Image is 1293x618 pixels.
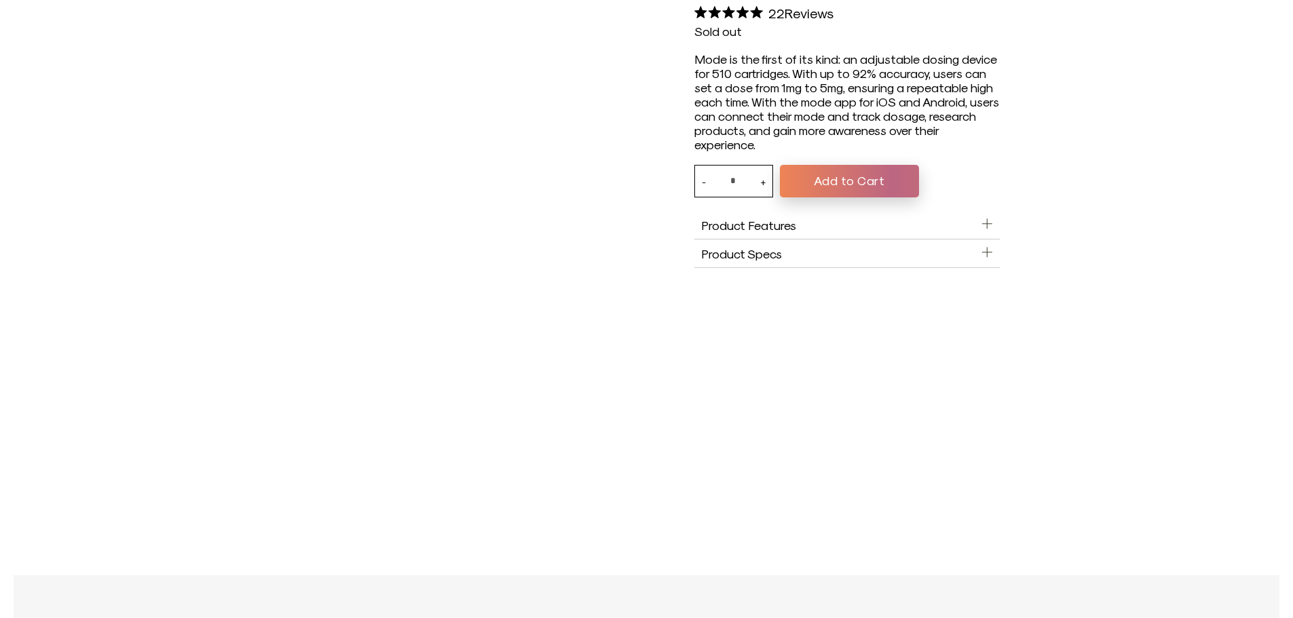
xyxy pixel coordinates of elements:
[694,52,1000,151] div: Mode is the first of its kind: an adjustable dosing device for 510 cartridges. With up to 92% acc...
[768,5,785,21] span: 22
[694,24,742,38] span: Sold out
[701,246,782,260] span: Product Specs
[780,165,919,197] button: Add to Cart
[702,166,706,197] button: -
[760,166,766,197] button: +
[785,5,833,21] span: Reviews
[701,218,796,232] span: Product Features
